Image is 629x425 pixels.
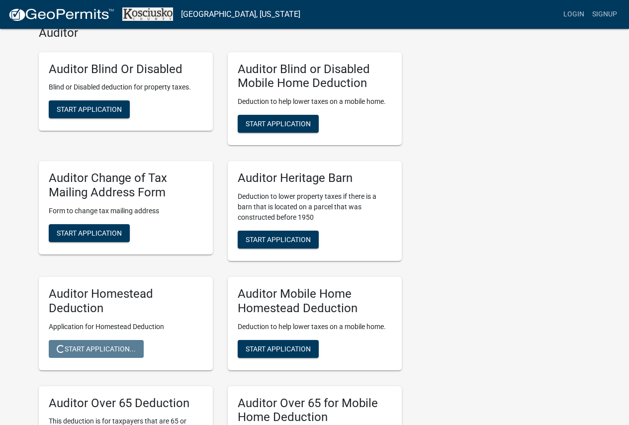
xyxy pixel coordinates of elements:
p: Blind or Disabled deduction for property taxes. [49,82,203,92]
p: Application for Homestead Deduction [49,322,203,332]
p: Deduction to help lower taxes on a mobile home. [238,322,392,332]
h5: Auditor Mobile Home Homestead Deduction [238,287,392,316]
button: Start Application... [49,340,144,358]
h5: Auditor Blind Or Disabled [49,62,203,77]
p: Deduction to lower property taxes if there is a barn that is located on a parcel that was constru... [238,191,392,223]
img: Kosciusko County, Indiana [122,7,173,21]
span: Start Application [246,344,311,352]
span: Start Application [246,120,311,128]
h5: Auditor Over 65 for Mobile Home Deduction [238,396,392,425]
button: Start Application [238,340,319,358]
h5: Auditor Change of Tax Mailing Address Form [49,171,203,200]
button: Start Application [238,115,319,133]
span: Start Application [57,105,122,113]
span: Start Application [246,235,311,243]
button: Start Application [49,100,130,118]
a: [GEOGRAPHIC_DATA], [US_STATE] [181,6,300,23]
h5: Auditor Homestead Deduction [49,287,203,316]
a: Login [559,5,588,24]
h5: Auditor Over 65 Deduction [49,396,203,411]
a: Signup [588,5,621,24]
span: Start Application [57,229,122,237]
button: Start Application [49,224,130,242]
p: Deduction to help lower taxes on a mobile home. [238,96,392,107]
h5: Auditor Blind or Disabled Mobile Home Deduction [238,62,392,91]
p: Form to change tax mailing address [49,206,203,216]
h5: Auditor Heritage Barn [238,171,392,185]
span: Start Application... [57,344,136,352]
h4: Auditor [39,26,402,40]
button: Start Application [238,231,319,249]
